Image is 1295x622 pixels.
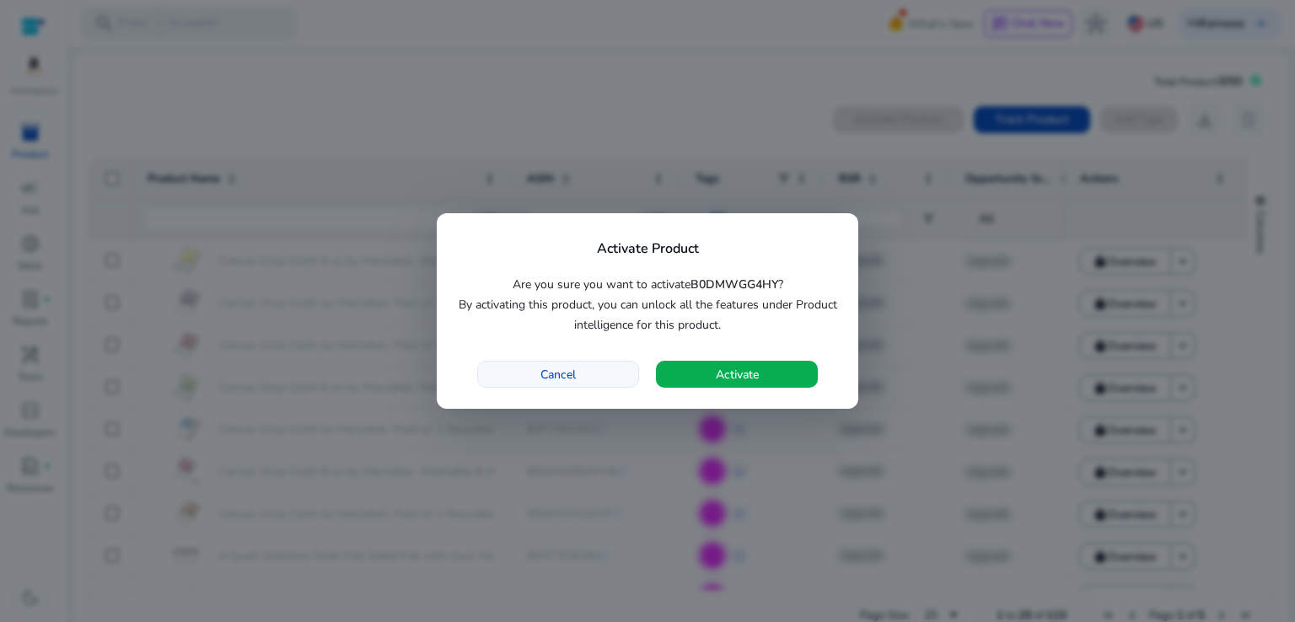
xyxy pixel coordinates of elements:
p: Are you sure you want to activate ? By activating this product, you can unlock all the features u... [458,275,837,335]
b: B0DMWGG4HY [690,276,778,292]
span: Activate [716,366,759,383]
button: Cancel [477,361,639,388]
button: Activate [656,361,818,388]
span: Cancel [540,366,576,383]
h4: Activate Product [597,241,699,257]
